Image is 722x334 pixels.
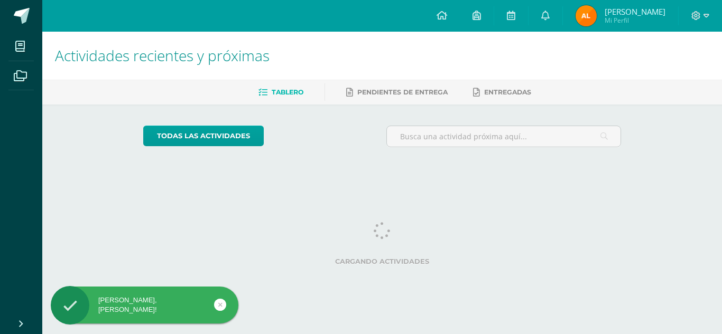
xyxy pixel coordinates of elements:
a: todas las Actividades [143,126,264,146]
span: Pendientes de entrega [357,88,448,96]
a: Pendientes de entrega [346,84,448,101]
div: [PERSON_NAME], [PERSON_NAME]! [51,295,238,314]
a: Entregadas [473,84,531,101]
span: [PERSON_NAME] [605,6,665,17]
a: Tablero [258,84,303,101]
input: Busca una actividad próxima aquí... [387,126,621,147]
img: 1a20691486c02ccbd4f0cdf07f1f41ef.png [576,5,597,26]
label: Cargando actividades [143,257,622,265]
span: Tablero [272,88,303,96]
span: Entregadas [484,88,531,96]
span: Mi Perfil [605,16,665,25]
span: Actividades recientes y próximas [55,45,270,65]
